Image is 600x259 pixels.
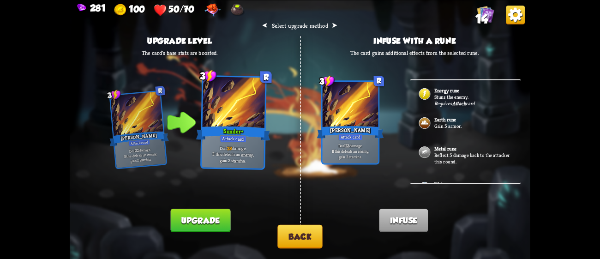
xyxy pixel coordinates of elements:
[114,4,127,17] img: Gold.png
[434,87,460,94] b: Energy rune
[77,2,105,13] div: Gems
[277,224,322,248] button: Back
[374,76,384,86] div: R
[475,12,488,26] span: 14
[262,22,338,29] h2: ⮜ ⮞
[434,94,512,100] p: Stuns the enemy.
[129,3,144,14] span: 100
[379,209,428,232] button: Infuse
[418,87,432,101] img: Energy.png
[114,3,145,16] div: Gold
[272,22,329,29] span: Select upgrade method
[434,145,456,152] b: Metal rune
[167,112,196,133] img: Indicator_Arrow.png
[168,3,194,14] span: 50/70
[477,6,494,24] div: View all the cards in your deck
[109,129,169,147] div: [PERSON_NAME]
[77,3,86,12] img: Gem.png
[220,135,247,143] div: Attack card
[154,4,167,17] img: Heart.png
[128,139,150,146] div: Attack card
[142,36,217,45] h3: Upgrade level
[434,116,456,123] b: Earth rune
[418,145,432,159] img: Metal.png
[434,123,512,129] p: Gain 5 armor.
[227,145,232,151] b: 28
[196,124,270,142] div: Sunder+
[477,6,494,23] img: Cards_Icon.png
[200,69,217,83] div: 3
[142,49,217,56] p: The card's base stats are boosted.
[418,116,432,130] img: Earth.png
[338,133,363,140] div: Attack card
[350,36,479,45] h3: Infuse with a rune
[170,209,230,232] button: Upgrade
[319,75,335,87] div: 3
[324,143,377,159] p: Deal damage. If this defeats an enemy, gain 2 stamina.
[116,145,164,164] p: Deal damage. If this defeats an enemy, gain 2 stamina.
[260,71,271,83] div: R
[452,100,466,107] b: Attack
[205,3,221,16] img: Regal Pillow - Heal an additional 15 HP when you rest at the campfire.
[434,181,458,187] b: Water rune
[155,85,165,96] div: R
[135,148,139,153] b: 22
[204,145,263,164] p: Deal damage. If this defeats an enemy, gain 2 stamina.
[345,143,349,148] b: 22
[230,3,244,16] img: Cauldron - Draw 2 additional cards at the start of each combat.
[154,3,194,16] div: Health
[107,89,122,100] div: 3
[418,181,432,194] img: Water.png
[506,6,525,24] img: Options_Button.png
[317,125,384,139] div: [PERSON_NAME]
[434,152,512,165] p: Reflect 5 damage back to the attacker this round.
[434,100,475,107] div: Requires card
[350,49,479,56] p: The card gains additional effects from the selected rune.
